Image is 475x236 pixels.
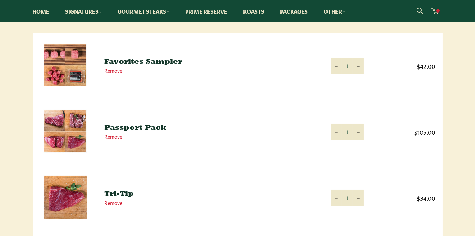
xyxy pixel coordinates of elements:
span: $42.00 [378,62,435,70]
a: Tri-Tip [105,190,134,198]
img: Favorites Sampler [44,44,87,87]
img: Tri-Tip [44,176,87,219]
a: Favorites Sampler [105,58,182,66]
a: Home [26,0,57,22]
span: $105.00 [378,128,435,136]
button: Increase item quantity by one [353,58,364,74]
a: Roasts [236,0,272,22]
button: Reduce item quantity by one [331,190,342,206]
a: Signatures [58,0,109,22]
button: Increase item quantity by one [353,124,364,140]
a: Remove [105,199,123,206]
a: Passport Pack [105,124,166,132]
button: Reduce item quantity by one [331,58,342,74]
a: Remove [105,67,123,74]
button: Reduce item quantity by one [331,124,342,140]
a: Remove [105,133,123,140]
a: Prime Reserve [178,0,235,22]
a: Other [317,0,353,22]
span: $34.00 [378,194,435,202]
a: Gourmet Steaks [111,0,177,22]
a: Packages [273,0,315,22]
img: Passport Pack [44,110,87,153]
button: Increase item quantity by one [353,190,364,206]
